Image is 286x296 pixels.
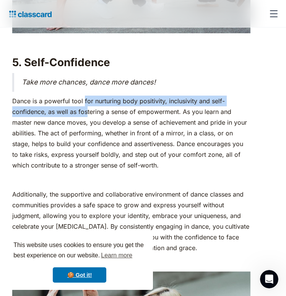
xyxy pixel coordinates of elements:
div: cookieconsent [6,233,153,290]
a: home [6,8,52,19]
p: Dance is a powerful tool for nurturing body positivity, inclusivity and self-confidence, as well ... [12,96,250,171]
h2: 5. Self-Confidence [12,55,250,69]
p: ‍ [12,37,250,48]
iframe: Intercom live chat [260,270,278,288]
em: Take more chances, dance more dances! [22,78,156,86]
a: learn more about cookies [100,250,133,261]
a: dismiss cookie message [53,267,106,283]
p: Additionally, the supportive and collaborative environment of dance classes and communities provi... [12,189,250,253]
span: This website uses cookies to ensure you get the best experience on our website. [13,241,146,261]
p: ‍ [12,174,250,185]
div: menu [265,5,280,23]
